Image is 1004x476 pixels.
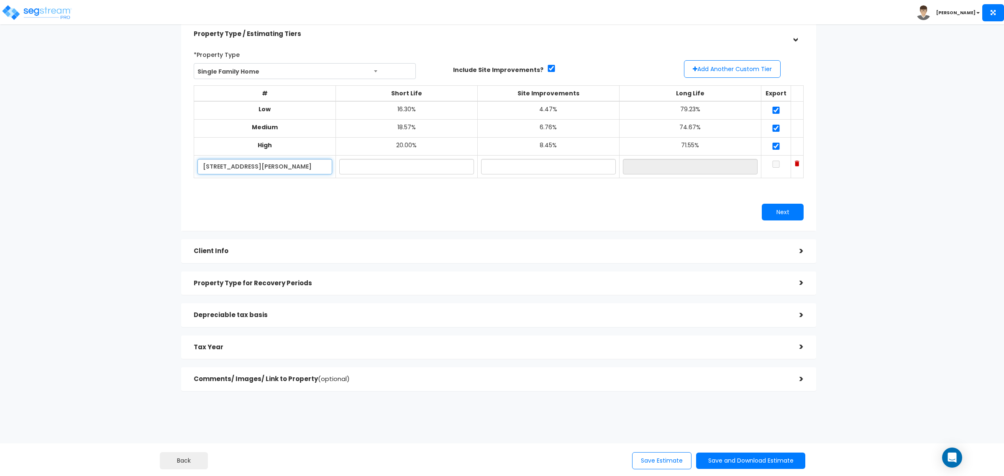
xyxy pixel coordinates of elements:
td: 8.45% [477,138,619,156]
th: # [194,86,336,102]
th: Export [761,86,791,102]
th: Short Life [336,86,477,102]
div: > [787,309,804,322]
h5: Property Type / Estimating Tiers [194,31,787,38]
div: > [789,26,802,42]
img: Trash Icon [795,161,799,166]
img: avatar.png [916,5,931,20]
b: [PERSON_NAME] [936,10,976,16]
td: 4.47% [477,101,619,120]
span: Single Family Home [194,63,416,79]
label: *Property Type [194,48,240,59]
button: Save Estimate [632,452,692,469]
button: Add Another Custom Tier [684,60,781,78]
b: Low [259,105,271,113]
td: 18.57% [336,120,477,138]
div: Open Intercom Messenger [942,448,962,468]
div: > [787,276,804,289]
span: (optional) [318,374,350,383]
h5: Client Info [194,248,787,255]
td: 20.00% [336,138,477,156]
div: > [787,340,804,353]
div: > [787,373,804,386]
td: 71.55% [619,138,761,156]
h5: Property Type for Recovery Periods [194,280,787,287]
label: Include Site Improvements? [453,66,543,74]
button: Save and Download Estimate [696,453,805,469]
td: 16.30% [336,101,477,120]
td: 6.76% [477,120,619,138]
h5: Depreciable tax basis [194,312,787,319]
td: 79.23% [619,101,761,120]
span: Single Family Home [194,64,415,79]
img: logo_pro_r.png [1,4,72,21]
th: Long Life [619,86,761,102]
button: Back [160,452,208,469]
b: High [258,141,272,149]
td: 74.67% [619,120,761,138]
h5: Tax Year [194,344,787,351]
th: Site Improvements [477,86,619,102]
button: Next [762,204,804,220]
h5: Comments/ Images/ Link to Property [194,376,787,383]
b: Medium [252,123,278,131]
div: > [787,245,804,258]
